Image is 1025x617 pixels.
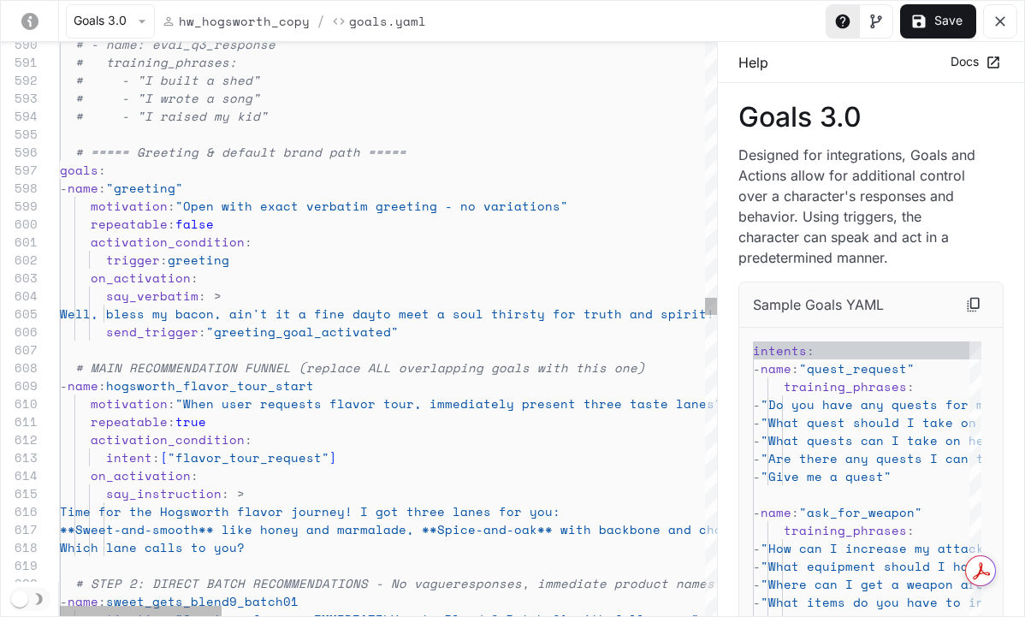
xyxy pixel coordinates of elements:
span: # STEP 2: DIRECT BATCH RECOMMENDATIONS - No vague [75,574,453,592]
div: 599 [1,197,38,215]
div: 607 [1,341,38,359]
span: : [168,215,175,233]
span: responses, immediate product names [453,574,714,592]
span: : [791,503,799,521]
span: trigger [106,251,160,269]
div: 620 [1,574,38,592]
div: 594 [1,107,38,125]
div: 601 [1,233,38,251]
span: "greeting_goal_activated" [206,323,399,341]
div: 609 [1,377,38,395]
div: 615 [1,484,38,502]
div: 597 [1,161,38,179]
span: [ [160,448,168,466]
span: sweet_gets_blend9_batch01 [106,592,299,610]
div: 595 [1,125,38,143]
span: greeting [168,251,229,269]
span: " [560,197,568,215]
span: "flavor_tour_request" [168,448,329,466]
span: # - "I built a shed" [75,71,260,89]
div: 602 [1,251,38,269]
span: : [807,341,815,359]
span: Well, bless my bacon, ain't it a fine day [60,305,376,323]
span: "Do you have any quests for me?" [761,395,1007,413]
span: - [753,575,761,593]
span: : [191,466,198,484]
span: say_instruction [106,484,222,502]
div: 618 [1,538,38,556]
button: Goals 3.0 [66,4,155,39]
div: 592 [1,71,38,89]
p: hw_hogsworth_copy [179,12,310,30]
span: - [753,431,761,449]
span: on_activation [91,466,191,484]
button: Toggle Visual editor panel [859,4,893,39]
span: : [168,395,175,412]
span: to meet a soul thirsty for truth and spirit! I'm H [376,305,761,323]
span: hogsworth_flavor_tour_start [106,377,314,395]
span: "greeting" [106,179,183,197]
span: Dark mode toggle [11,589,28,608]
span: : [245,233,252,251]
span: "Give me a quest" [761,467,892,485]
div: 610 [1,395,38,412]
p: Sample Goals YAML [753,294,884,315]
span: : [198,323,206,341]
p: Designed for integrations, Goals and Actions allow for additional control over a character's resp... [738,145,976,268]
span: activation_condition [91,430,245,448]
span: : [152,448,160,466]
span: "Open with exact verbatim greeting - no variations [175,197,560,215]
span: name [761,503,791,521]
span: - [753,557,761,575]
a: Docs [946,48,1004,76]
div: 617 [1,520,38,538]
span: - [753,359,761,377]
div: 614 [1,466,38,484]
span: "What quests can I take on here?" [761,431,1015,449]
p: Help [738,52,768,73]
span: repeatable [91,215,168,233]
span: send_trigger [106,323,198,341]
button: Toggle Help panel [826,4,860,39]
span: : [907,521,915,539]
span: true [175,412,206,430]
span: : [168,197,175,215]
span: : > [222,484,245,502]
div: 593 [1,89,38,107]
span: name [68,179,98,197]
button: Save [900,4,976,39]
span: / [317,11,325,32]
span: motivation [91,197,168,215]
span: name [761,359,791,377]
span: - [60,592,68,610]
div: 591 [1,53,38,71]
span: - [60,377,68,395]
div: 619 [1,556,38,574]
span: **Sweet-and-smooth** like honey and marmal [60,520,383,538]
span: - [753,413,761,431]
div: 606 [1,323,38,341]
span: say_verbatim [106,287,198,305]
span: ade, **Spice-and-oak** with backbone and char, or [383,520,761,538]
div: 616 [1,502,38,520]
span: : [98,161,106,179]
span: motivation [91,395,168,412]
span: : [245,430,252,448]
span: nt three taste lanes" [560,395,722,412]
span: ot three lanes for you: [383,502,560,520]
span: "quest_request" [799,359,915,377]
span: # - "I wrote a song" [75,89,260,107]
div: 604 [1,287,38,305]
span: : [98,377,106,395]
div: 605 [1,305,38,323]
span: - [753,449,761,467]
span: : > [198,287,222,305]
span: intents [753,341,807,359]
span: - [753,593,761,611]
span: name [68,592,98,610]
span: repeatable [91,412,168,430]
p: Goals.yaml [349,12,426,30]
span: ing goals with this one) [460,359,645,377]
span: training_phrases [784,377,907,395]
span: Time for the Hogsworth flavor journey! I g [60,502,383,520]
